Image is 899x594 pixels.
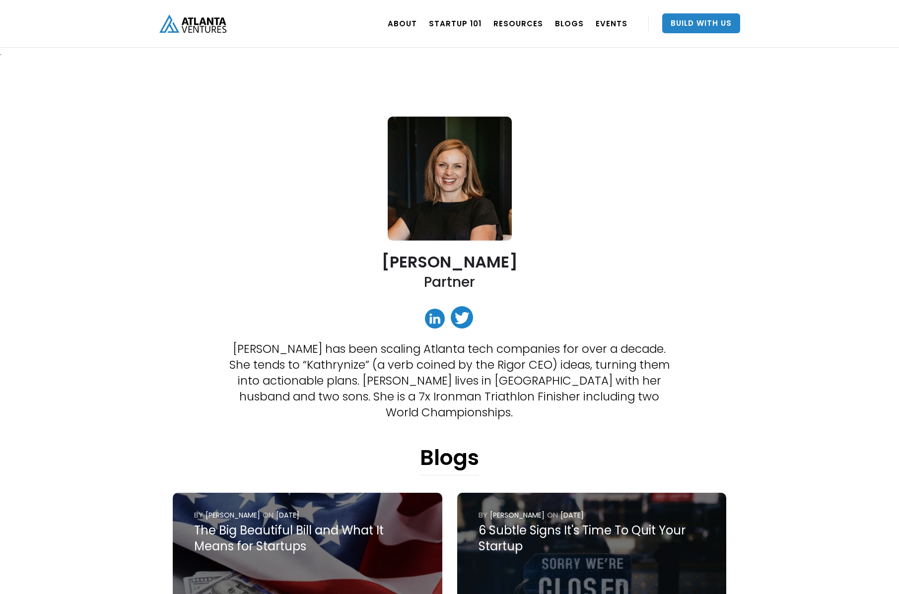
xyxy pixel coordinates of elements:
[420,445,479,475] h1: Blogs
[429,9,482,37] a: Startup 101
[493,9,543,37] a: RESOURCES
[560,510,584,520] div: [DATE]
[228,341,671,420] p: [PERSON_NAME] has been scaling Atlanta tech companies for over a decade. She tends to “Kathrynize...
[424,273,475,291] h2: Partner
[479,523,705,554] div: 6 Subtle Signs It's Time To Quit Your Startup
[194,523,420,554] div: The Big Beautiful Bill and What It Means for Startups
[662,13,740,33] a: Build With Us
[206,510,260,520] div: [PERSON_NAME]
[555,9,584,37] a: BLOGS
[382,253,518,270] h2: [PERSON_NAME]
[194,510,203,520] div: by
[479,510,487,520] div: by
[388,9,417,37] a: ABOUT
[263,510,274,520] div: ON
[596,9,627,37] a: EVENTS
[490,510,545,520] div: [PERSON_NAME]
[547,510,558,520] div: ON
[276,510,299,520] div: [DATE]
